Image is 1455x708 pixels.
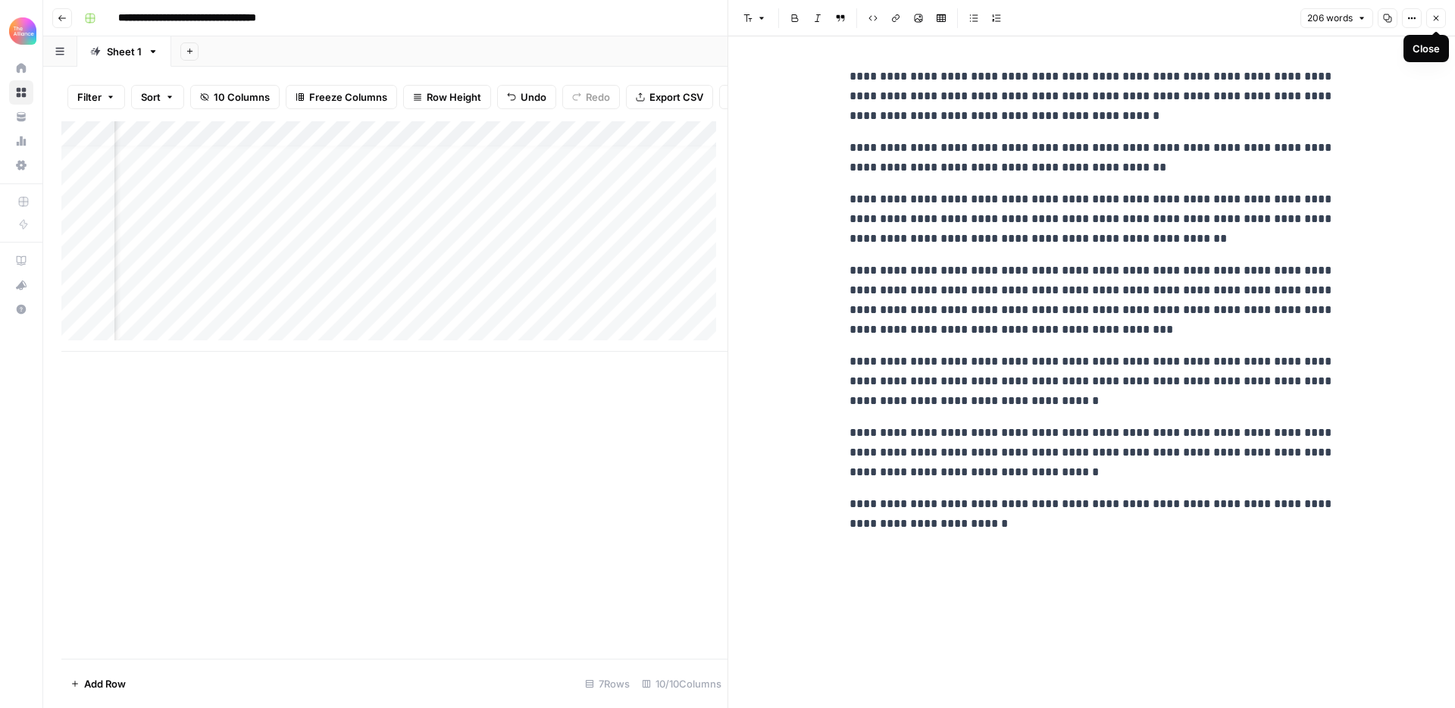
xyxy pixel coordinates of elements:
div: What's new? [10,274,33,296]
button: Row Height [403,85,491,109]
button: Freeze Columns [286,85,397,109]
div: 7 Rows [579,672,636,696]
div: Sheet 1 [107,44,142,59]
button: What's new? [9,273,33,297]
div: Close [1413,41,1440,56]
a: Sheet 1 [77,36,171,67]
button: Export CSV [626,85,713,109]
button: Filter [67,85,125,109]
button: 206 words [1300,8,1373,28]
button: Workspace: Alliance [9,12,33,50]
span: Undo [521,89,546,105]
span: Freeze Columns [309,89,387,105]
button: 10 Columns [190,85,280,109]
span: Sort [141,89,161,105]
button: Help + Support [9,297,33,321]
button: Add Row [61,672,135,696]
span: Filter [77,89,102,105]
button: Sort [131,85,184,109]
a: Usage [9,129,33,153]
button: Undo [497,85,556,109]
span: Row Height [427,89,481,105]
span: Export CSV [649,89,703,105]
span: Redo [586,89,610,105]
a: Browse [9,80,33,105]
span: 206 words [1307,11,1353,25]
span: 10 Columns [214,89,270,105]
img: Alliance Logo [9,17,36,45]
button: Redo [562,85,620,109]
a: Settings [9,153,33,177]
div: 10/10 Columns [636,672,727,696]
a: Home [9,56,33,80]
a: AirOps Academy [9,249,33,273]
a: Your Data [9,105,33,129]
span: Add Row [84,676,126,691]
